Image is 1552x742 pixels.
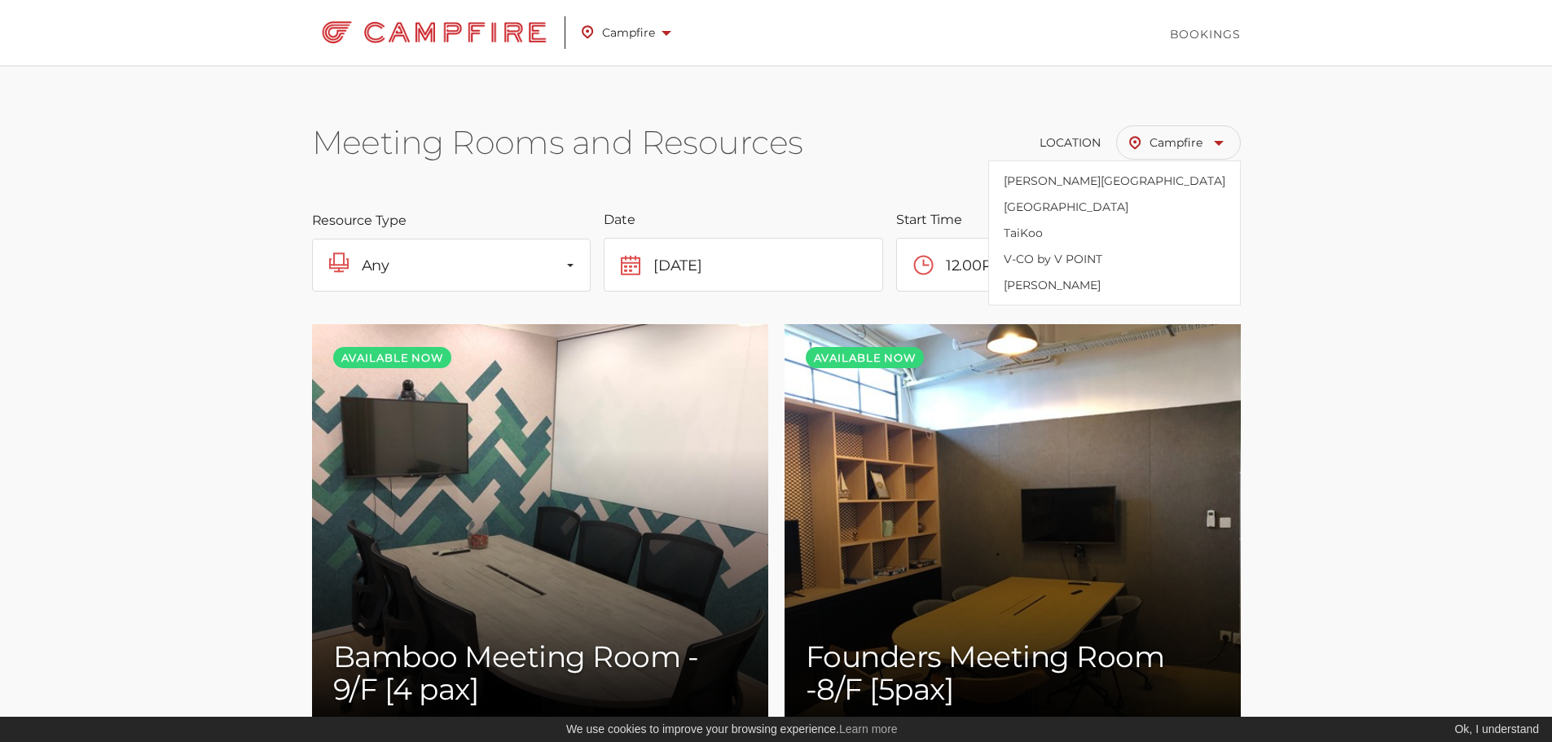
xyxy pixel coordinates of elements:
label: Start Time [896,212,962,228]
h2: Founders Meeting Room -8/F [5pax] [806,640,1220,705]
h2: Bamboo Meeting Room - 9/F [4 pax] [333,640,747,705]
h1: Meeting Rooms and Resources [312,122,803,162]
span: Location [1040,135,1101,150]
span: Campfire [582,22,671,43]
a: Bookings [1170,26,1241,42]
button: Any [312,239,591,292]
span: Available now [806,347,924,368]
a: Campfire [1116,125,1241,160]
a: Learn more [839,722,898,735]
a: V-CO by V POINT [994,246,1235,272]
a: [GEOGRAPHIC_DATA] [994,194,1235,220]
a: Campfire [582,14,688,51]
span: Campfire [1150,135,1224,150]
a: [PERSON_NAME] [994,272,1235,298]
label: Date [604,212,635,228]
a: [PERSON_NAME][GEOGRAPHIC_DATA] [994,168,1235,194]
div: Ok, I understand [1450,721,1539,738]
label: Resource Type [312,213,407,229]
a: TaiKoo [994,220,1235,246]
img: Campfire [312,16,557,49]
a: Campfire [312,12,583,53]
span: Available now [333,347,451,368]
span: We use cookies to improve your browsing experience. [566,722,898,735]
span: Any [362,252,389,279]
